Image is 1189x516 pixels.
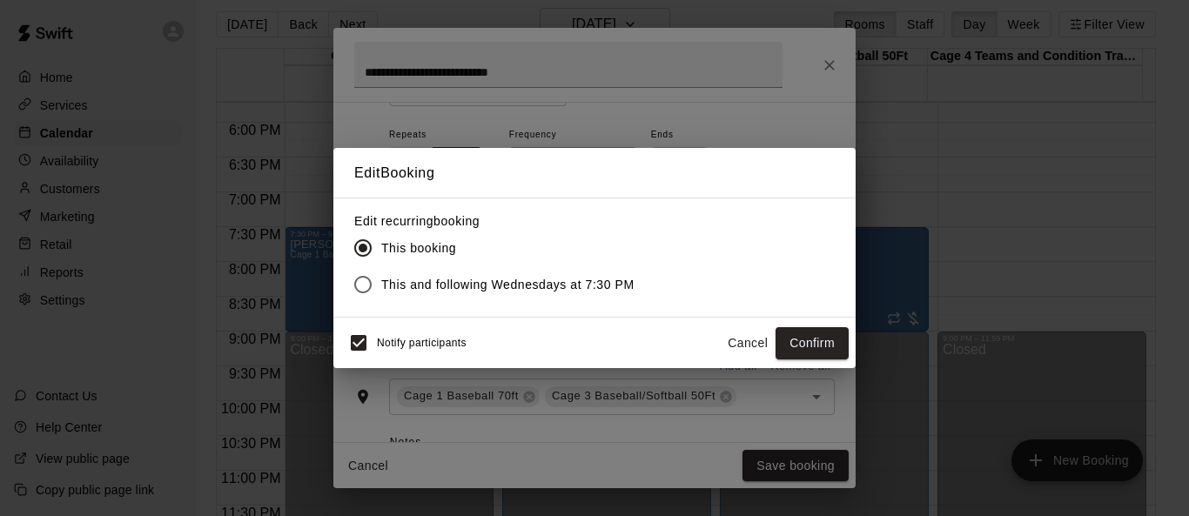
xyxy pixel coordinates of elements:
span: This booking [381,239,456,258]
button: Cancel [720,327,776,359]
button: Confirm [776,327,849,359]
h2: Edit Booking [333,148,856,198]
label: Edit recurring booking [354,212,648,230]
span: This and following Wednesdays at 7:30 PM [381,276,635,294]
span: Notify participants [377,338,467,350]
